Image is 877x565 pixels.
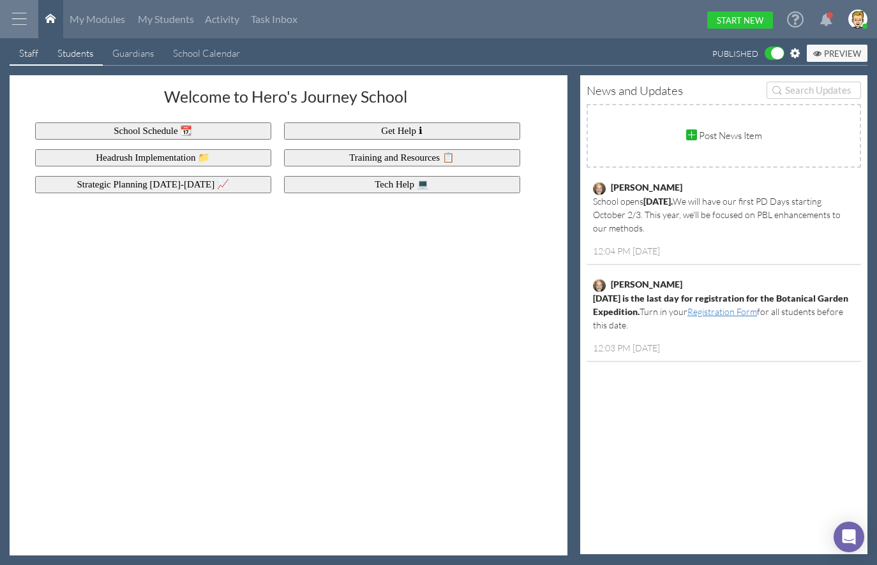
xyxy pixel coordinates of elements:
[593,194,855,235] p: School opens We will have our first PD Days starting October 2/3. This year, we'll be focused on ...
[35,122,271,140] button: School Schedule 📆
[593,244,855,258] div: 12:04 PM [DATE]
[10,41,48,66] a: Staff
[593,293,848,317] strong: [DATE] is the last day for registration for the Botanical Garden Expedition.
[205,13,239,25] span: Activity
[284,149,520,166] button: Training and Resources 📋
[587,82,683,99] h1: News and Updates
[834,522,864,552] div: Open Intercom Messenger
[807,45,867,62] button: Preview
[35,176,271,193] button: Strategic Planning [DATE]-[DATE] 📈
[771,47,784,59] span: ON
[19,47,38,60] div: Staff
[611,279,682,290] span: [PERSON_NAME]
[683,126,765,145] div: Post News Item
[593,291,855,332] p: Turn in your for all students before this date.
[687,306,757,317] a: Registration Form
[22,88,548,111] h1: Welcome to Hero's Journey School
[112,47,154,60] div: Guardians
[96,152,210,163] a: Headrush Implementation 📁
[782,84,855,97] input: Search Updates
[813,48,861,59] span: Preview
[103,41,163,66] a: Guardians
[48,41,103,66] a: Students
[251,13,297,25] span: Task Inbox
[57,47,93,60] div: Students
[284,176,520,193] button: Tech Help 💻
[712,47,765,61] label: Published
[611,182,682,193] span: [PERSON_NAME]
[138,13,194,25] span: My Students
[284,122,520,140] button: Get Help ℹ
[593,182,606,195] img: image
[173,47,240,60] div: School Calendar
[593,341,855,355] div: 12:03 PM [DATE]
[35,149,271,166] button: Headrush Implementation 📁
[848,10,867,29] img: image
[643,196,673,207] strong: [DATE].
[707,11,773,29] a: Start New
[163,41,250,66] a: School Calendar
[593,279,606,292] img: image
[70,13,125,25] span: My Modules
